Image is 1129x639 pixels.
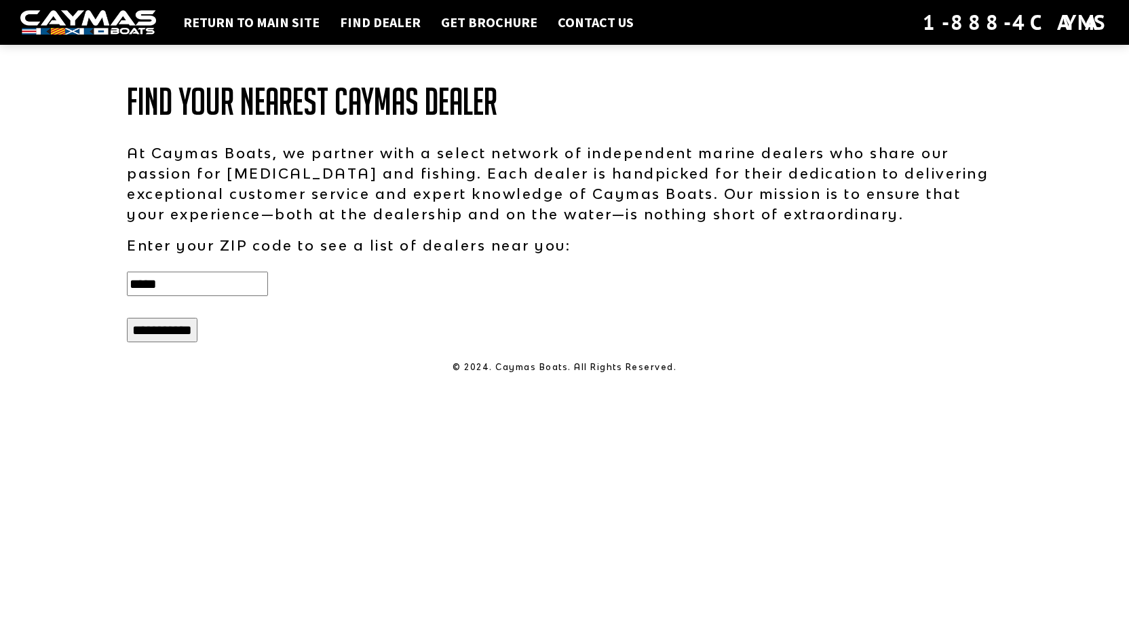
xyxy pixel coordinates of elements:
[333,14,427,31] a: Find Dealer
[551,14,640,31] a: Contact Us
[176,14,326,31] a: Return to main site
[127,81,1002,122] h1: Find Your Nearest Caymas Dealer
[20,10,156,35] img: white-logo-c9c8dbefe5ff5ceceb0f0178aa75bf4bb51f6bca0971e226c86eb53dfe498488.png
[127,361,1002,373] p: © 2024. Caymas Boats. All Rights Reserved.
[127,143,1002,224] p: At Caymas Boats, we partner with a select network of independent marine dealers who share our pas...
[923,7,1109,37] div: 1-888-4CAYMAS
[434,14,544,31] a: Get Brochure
[127,235,1002,255] p: Enter your ZIP code to see a list of dealers near you:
